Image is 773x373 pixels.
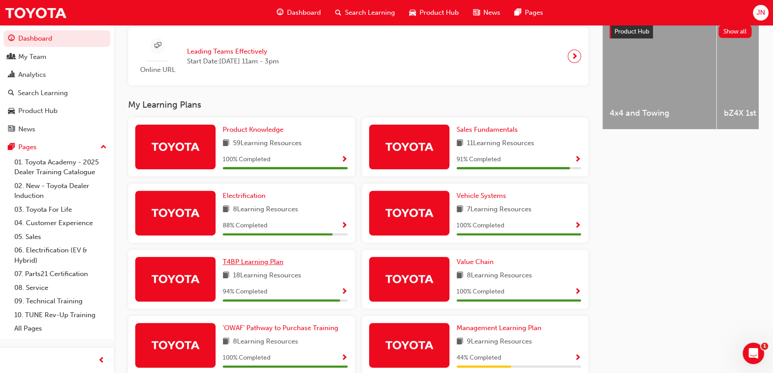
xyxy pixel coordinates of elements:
[420,8,459,18] span: Product Hub
[457,191,510,201] a: Vehicle Systems
[223,323,342,333] a: 'OWAF' Pathway to Purchase Training
[574,156,581,164] span: Show Progress
[223,221,267,231] span: 88 % Completed
[719,25,752,38] button: Show all
[341,354,348,362] span: Show Progress
[11,294,110,308] a: 09. Technical Training
[11,203,110,217] a: 03. Toyota For Life
[574,288,581,296] span: Show Progress
[11,216,110,230] a: 04. Customer Experience
[467,336,532,348] span: 9 Learning Resources
[18,52,46,62] div: My Team
[4,139,110,155] button: Pages
[4,67,110,83] a: Analytics
[128,100,588,110] h3: My Learning Plans
[761,343,768,350] span: 1
[341,154,348,165] button: Show Progress
[515,7,521,18] span: pages-icon
[385,138,434,154] img: Trak
[409,7,416,18] span: car-icon
[18,70,46,80] div: Analytics
[603,17,716,129] a: 4x4 and Towing
[223,126,283,134] span: Product Knowledge
[574,220,581,231] button: Show Progress
[328,4,402,22] a: search-iconSearch Learning
[457,155,501,165] span: 91 % Completed
[8,126,15,134] span: news-icon
[457,138,463,149] span: book-icon
[4,3,67,23] a: Trak
[187,46,279,57] span: Leading Teams Effectively
[151,138,200,154] img: Trak
[151,271,200,286] img: Trak
[457,323,545,333] a: Management Learning Plan
[341,286,348,298] button: Show Progress
[507,4,550,22] a: pages-iconPages
[385,271,434,286] img: Trak
[11,155,110,179] a: 01. Toyota Academy - 2025 Dealer Training Catalogue
[223,287,267,297] span: 94 % Completed
[756,8,765,18] span: JN
[233,204,298,215] span: 8 Learning Resources
[457,257,497,267] a: Value Chain
[11,243,110,267] a: 06. Electrification (EV & Hybrid)
[233,270,301,281] span: 18 Learning Resources
[571,50,578,63] span: next-icon
[8,107,15,115] span: car-icon
[151,205,200,220] img: Trak
[8,89,14,97] span: search-icon
[223,336,229,348] span: book-icon
[457,287,504,297] span: 100 % Completed
[457,204,463,215] span: book-icon
[457,192,506,200] span: Vehicle Systems
[457,258,494,266] span: Value Chain
[11,281,110,295] a: 08. Service
[8,53,15,61] span: people-icon
[270,4,328,22] a: guage-iconDashboard
[223,192,266,200] span: Electrification
[457,324,541,332] span: Management Learning Plan
[467,138,534,149] span: 11 Learning Resources
[402,4,466,22] a: car-iconProduct Hub
[574,354,581,362] span: Show Progress
[341,288,348,296] span: Show Progress
[457,270,463,281] span: book-icon
[154,40,161,51] span: sessionType_ONLINE_URL-icon
[187,56,279,67] span: Start Date: [DATE] 11am - 3pm
[341,222,348,230] span: Show Progress
[341,220,348,231] button: Show Progress
[743,343,764,364] iframe: Intercom live chat
[4,85,110,101] a: Search Learning
[8,71,15,79] span: chart-icon
[457,126,518,134] span: Sales Fundamentals
[385,337,434,352] img: Trak
[457,125,521,135] a: Sales Fundamentals
[467,270,532,281] span: 8 Learning Resources
[335,7,341,18] span: search-icon
[11,308,110,322] a: 10. TUNE Rev-Up Training
[753,5,769,21] button: JN
[287,8,321,18] span: Dashboard
[483,8,500,18] span: News
[610,25,752,39] a: Product HubShow all
[277,7,283,18] span: guage-icon
[223,155,270,165] span: 100 % Completed
[18,124,35,134] div: News
[18,142,37,152] div: Pages
[223,204,229,215] span: book-icon
[4,49,110,65] a: My Team
[4,29,110,139] button: DashboardMy TeamAnalyticsSearch LearningProduct HubNews
[457,336,463,348] span: book-icon
[8,35,15,43] span: guage-icon
[18,88,68,98] div: Search Learning
[233,336,298,348] span: 8 Learning Resources
[457,221,504,231] span: 100 % Completed
[98,355,105,366] span: prev-icon
[525,8,543,18] span: Pages
[223,324,338,332] span: 'OWAF' Pathway to Purchase Training
[385,205,434,220] img: Trak
[223,353,270,363] span: 100 % Completed
[341,156,348,164] span: Show Progress
[233,138,302,149] span: 59 Learning Resources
